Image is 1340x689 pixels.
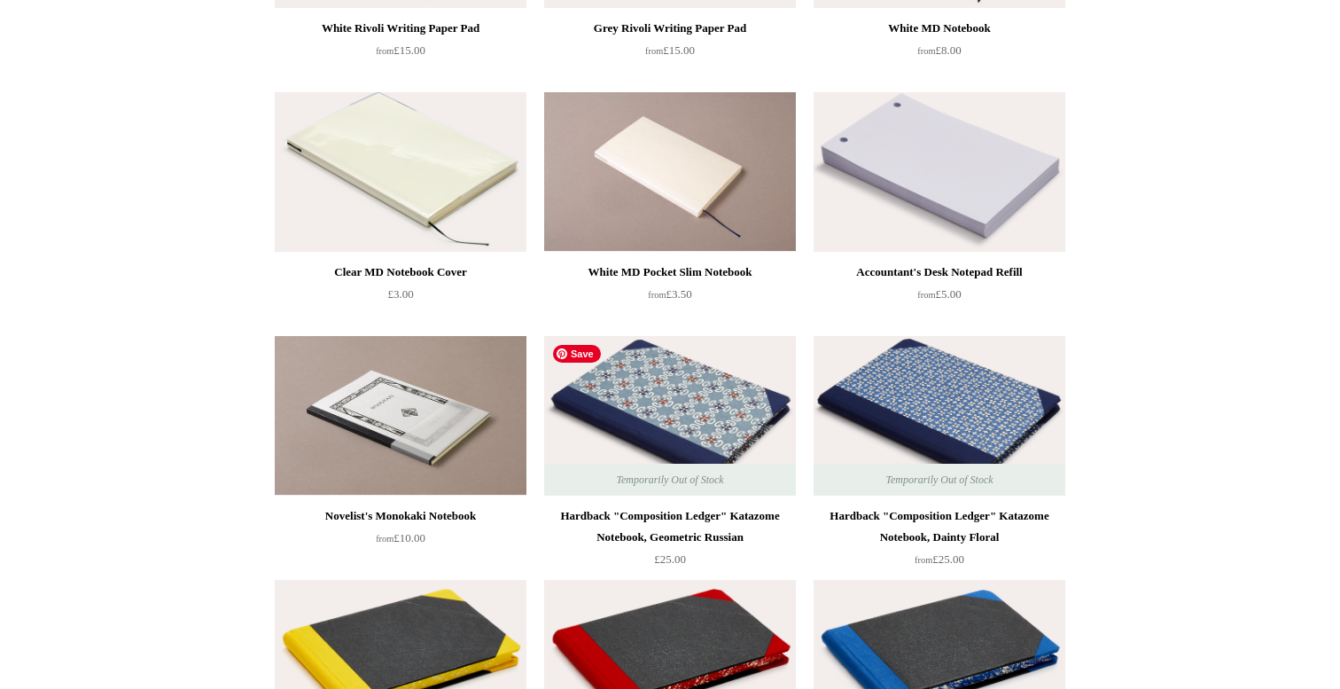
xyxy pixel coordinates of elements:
[279,505,522,527] div: Novelist's Monokaki Notebook
[275,92,526,252] img: Clear MD Notebook Cover
[549,18,791,39] div: Grey Rivoli Writing Paper Pad
[544,336,796,496] img: Hardback "Composition Ledger" Katazome Notebook, Geometric Russian
[818,262,1061,283] div: Accountant's Desk Notepad Refill
[645,43,695,57] span: £15.00
[376,46,393,56] span: from
[544,262,796,334] a: White MD Pocket Slim Notebook from£3.50
[917,287,961,301] span: £5.00
[544,92,796,252] img: White MD Pocket Slim Notebook
[868,464,1010,496] span: Temporarily Out of Stock
[915,555,932,565] span: from
[544,505,796,578] a: Hardback "Composition Ledger" Katazome Notebook, Geometric Russian £25.00
[917,46,935,56] span: from
[376,43,425,57] span: £15.00
[376,531,425,544] span: £10.00
[818,505,1061,548] div: Hardback "Composition Ledger" Katazome Notebook, Dainty Floral
[814,505,1065,578] a: Hardback "Composition Ledger" Katazome Notebook, Dainty Floral from£25.00
[598,464,741,496] span: Temporarily Out of Stock
[818,18,1061,39] div: White MD Notebook
[654,552,686,566] span: £25.00
[544,18,796,90] a: Grey Rivoli Writing Paper Pad from£15.00
[549,505,791,548] div: Hardback "Composition Ledger" Katazome Notebook, Geometric Russian
[645,46,663,56] span: from
[917,290,935,300] span: from
[553,345,601,363] span: Save
[275,336,526,496] a: Novelist's Monokaki Notebook Novelist's Monokaki Notebook
[275,262,526,334] a: Clear MD Notebook Cover £3.00
[814,262,1065,334] a: Accountant's Desk Notepad Refill from£5.00
[275,92,526,252] a: Clear MD Notebook Cover Clear MD Notebook Cover
[387,287,413,301] span: £3.00
[549,262,791,283] div: White MD Pocket Slim Notebook
[275,505,526,578] a: Novelist's Monokaki Notebook from£10.00
[376,534,393,544] span: from
[544,336,796,496] a: Hardback "Composition Ledger" Katazome Notebook, Geometric Russian Hardback "Composition Ledger" ...
[814,336,1065,496] img: Hardback "Composition Ledger" Katazome Notebook, Dainty Floral
[648,290,666,300] span: from
[275,18,526,90] a: White Rivoli Writing Paper Pad from£15.00
[814,336,1065,496] a: Hardback "Composition Ledger" Katazome Notebook, Dainty Floral Hardback "Composition Ledger" Kata...
[917,43,961,57] span: £8.00
[814,92,1065,252] a: Accountant's Desk Notepad Refill Accountant's Desk Notepad Refill
[915,552,964,566] span: £25.00
[279,18,522,39] div: White Rivoli Writing Paper Pad
[814,92,1065,252] img: Accountant's Desk Notepad Refill
[648,287,691,301] span: £3.50
[544,92,796,252] a: White MD Pocket Slim Notebook White MD Pocket Slim Notebook
[279,262,522,283] div: Clear MD Notebook Cover
[275,336,526,496] img: Novelist's Monokaki Notebook
[814,18,1065,90] a: White MD Notebook from£8.00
